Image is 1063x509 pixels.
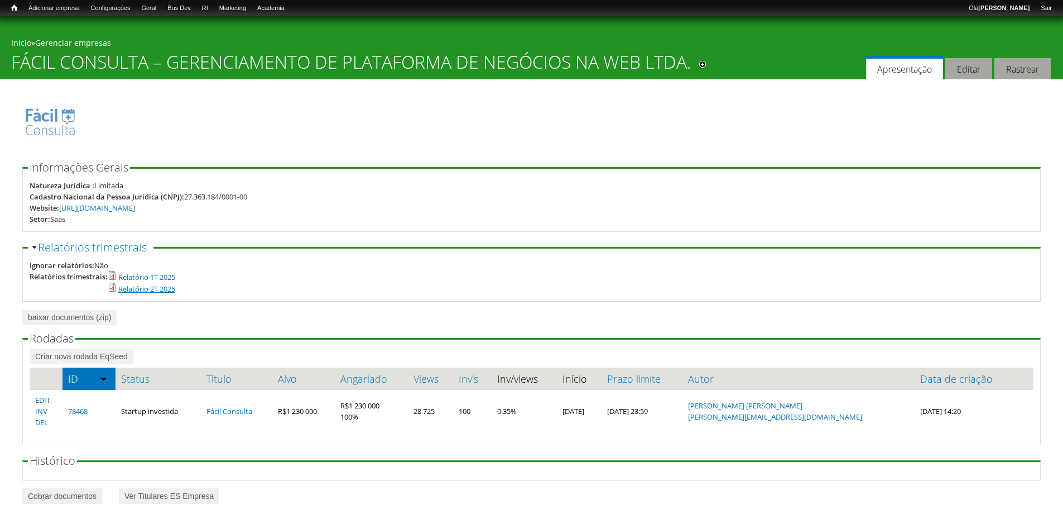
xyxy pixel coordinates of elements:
[413,373,448,384] a: Views
[50,213,65,225] div: Saas
[278,373,330,384] a: Alvo
[994,58,1051,80] a: Rastrear
[30,213,50,225] div: Setor:
[30,191,184,202] div: Cadastro Nacional da Pessoa Jurídica (CNPJ):
[214,3,252,14] a: Marketing
[59,203,135,213] a: [URL][DOMAIN_NAME]
[688,373,909,384] a: Autor
[108,283,117,292] img: application/pdf
[118,272,175,282] a: Relatório 1T 2025
[866,56,943,80] a: Apresentação
[30,331,74,346] span: Rodadas
[94,180,123,191] div: Limitada
[1035,3,1057,14] a: Sair
[35,417,48,427] a: DEL
[11,37,31,48] a: Início
[340,373,402,384] a: Angariado
[607,373,677,384] a: Prazo limite
[184,191,247,202] div: 27.363.184/0001-00
[11,4,17,12] span: Início
[408,390,453,432] td: 28 725
[30,271,108,282] div: Relatórios trimestrais:
[945,58,992,80] a: Editar
[22,310,117,325] a: baixar documentos (zip)
[335,390,407,432] td: R$1 230 000 100%
[6,3,23,13] a: Início
[920,373,1014,384] a: Data de criação
[272,390,335,432] td: R$1 230 000
[116,390,201,432] td: Startup investida
[30,349,133,364] a: Criar nova rodada EqSeed
[206,406,252,416] a: Fácil Consulta
[459,373,486,384] a: Inv's
[68,373,110,384] a: ID
[557,368,602,390] th: Início
[35,37,111,48] a: Gerenciar empresas
[607,406,648,416] span: [DATE] 23:59
[978,4,1030,11] strong: [PERSON_NAME]
[94,260,108,271] div: Não
[206,373,267,384] a: Título
[492,390,557,432] td: 0.35%
[688,412,862,422] a: [PERSON_NAME][EMAIL_ADDRESS][DOMAIN_NAME]
[22,488,102,504] a: Cobrar documentos
[108,271,117,280] img: application/pdf
[118,284,175,294] a: Relatório 2T 2025
[453,390,492,432] td: 100
[11,37,1052,51] div: »
[35,406,47,416] a: INV
[23,3,85,14] a: Adicionar empresa
[963,3,1035,14] a: Olá[PERSON_NAME]
[30,260,94,271] div: Ignorar relatórios:
[38,240,147,255] a: Relatórios trimestrais
[119,488,219,504] a: Ver Titulares ES Empresa
[100,375,107,382] img: ordem crescente
[30,160,128,175] span: Informações Gerais
[11,51,691,79] h1: FÁCIL CONSULTA – GERENCIAMENTO DE PLATAFORMA DE NEGÓCIOS NA WEB LTDA.
[68,406,88,416] a: 78468
[30,180,94,191] div: Natureza Jurídica :
[562,406,584,416] span: [DATE]
[915,390,1019,432] td: [DATE] 14:20
[85,3,136,14] a: Configurações
[492,368,557,390] th: Inv/views
[30,453,75,468] span: Histórico
[121,373,195,384] a: Status
[35,395,50,405] a: EDIT
[196,3,214,14] a: RI
[688,401,802,411] a: [PERSON_NAME] [PERSON_NAME]
[136,3,162,14] a: Geral
[162,3,196,14] a: Bus Dev
[30,202,59,213] div: Website:
[252,3,290,14] a: Academia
